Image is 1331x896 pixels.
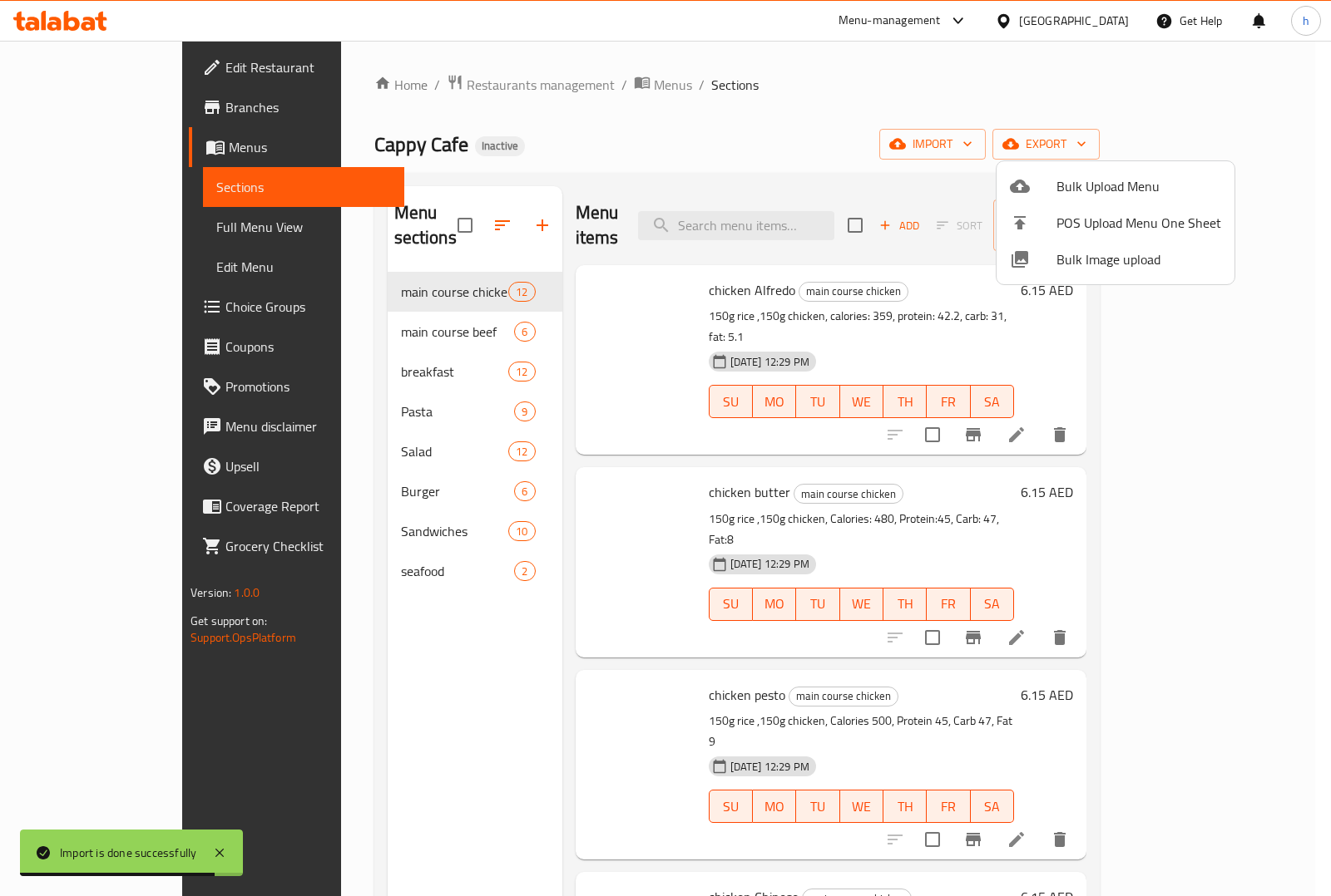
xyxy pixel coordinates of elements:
[997,168,1235,204] li: Upload bulk menu
[1056,176,1221,196] span: Bulk Upload Menu
[997,204,1235,241] li: POS Upload Menu One Sheet
[1056,213,1221,233] span: POS Upload Menu One Sheet
[60,844,196,862] div: Import is done successfully
[1056,249,1221,269] span: Bulk Image upload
